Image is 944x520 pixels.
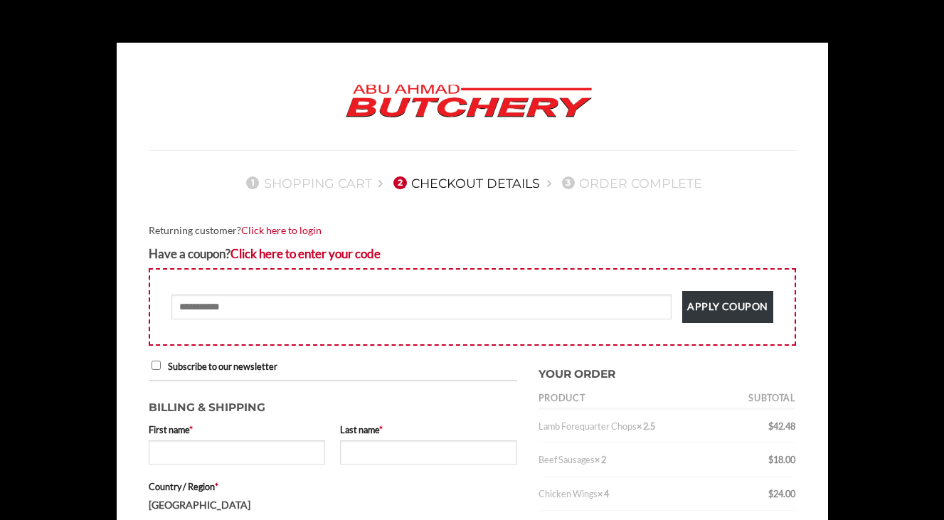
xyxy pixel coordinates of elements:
[189,424,193,435] abbr: required
[242,176,372,191] a: 1Shopping Cart
[389,176,540,191] a: 2Checkout details
[149,423,326,437] label: First name
[241,224,322,236] a: Click here to login
[393,176,406,189] span: 2
[539,359,796,383] h3: Your order
[379,424,383,435] abbr: required
[246,176,259,189] span: 1
[168,361,277,372] span: Subscribe to our newsletter
[334,75,604,129] img: Abu Ahmad Butchery
[149,164,796,201] nav: Checkout steps
[215,481,218,492] abbr: required
[149,499,250,511] strong: [GEOGRAPHIC_DATA]
[682,291,773,323] button: Apply coupon
[152,361,161,370] input: Subscribe to our newsletter
[340,423,517,437] label: Last name
[149,479,517,494] label: Country / Region
[230,246,381,261] a: Enter your coupon code
[149,392,517,417] h3: Billing & Shipping
[149,223,796,239] div: Returning customer?
[149,244,796,263] div: Have a coupon?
